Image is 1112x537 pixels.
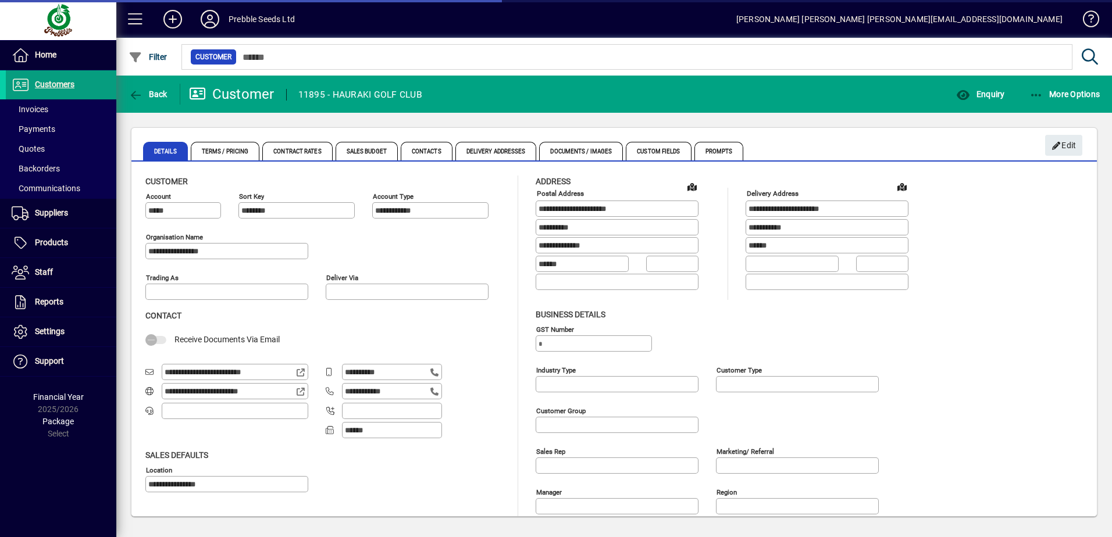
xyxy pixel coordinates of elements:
[146,192,171,201] mat-label: Account
[717,366,762,374] mat-label: Customer type
[154,9,191,30] button: Add
[35,356,64,366] span: Support
[536,325,574,333] mat-label: GST Number
[6,41,116,70] a: Home
[191,142,260,160] span: Terms / Pricing
[6,258,116,287] a: Staff
[35,327,65,336] span: Settings
[12,105,48,114] span: Invoices
[326,274,358,282] mat-label: Deliver via
[694,142,744,160] span: Prompts
[229,10,295,28] div: Prebble Seeds Ltd
[536,406,586,414] mat-label: Customer group
[12,164,60,173] span: Backorders
[189,85,275,103] div: Customer
[116,84,180,105] app-page-header-button: Back
[35,267,53,277] span: Staff
[143,142,188,160] span: Details
[6,99,116,119] a: Invoices
[401,142,452,160] span: Contacts
[35,297,63,306] span: Reports
[536,366,576,374] mat-label: Industry type
[953,84,1007,105] button: Enquiry
[683,177,701,196] a: View on map
[536,177,571,186] span: Address
[298,85,422,104] div: 11895 - HAURAKI GOLF CLUB
[12,184,80,193] span: Communications
[145,311,181,320] span: Contact
[539,142,623,160] span: Documents / Images
[35,50,56,59] span: Home
[146,274,179,282] mat-label: Trading as
[262,142,332,160] span: Contract Rates
[455,142,537,160] span: Delivery Addresses
[35,238,68,247] span: Products
[956,90,1004,99] span: Enquiry
[191,9,229,30] button: Profile
[536,488,562,496] mat-label: Manager
[129,90,167,99] span: Back
[6,178,116,198] a: Communications
[239,192,264,201] mat-label: Sort key
[42,417,74,426] span: Package
[736,10,1063,28] div: [PERSON_NAME] [PERSON_NAME] [PERSON_NAME][EMAIL_ADDRESS][DOMAIN_NAME]
[35,208,68,217] span: Suppliers
[1052,136,1077,155] span: Edit
[146,233,203,241] mat-label: Organisation name
[35,80,74,89] span: Customers
[33,392,84,402] span: Financial Year
[1074,2,1097,40] a: Knowledge Base
[126,84,170,105] button: Back
[1045,135,1082,156] button: Edit
[717,447,774,455] mat-label: Marketing/ Referral
[373,192,414,201] mat-label: Account Type
[893,177,911,196] a: View on map
[6,199,116,228] a: Suppliers
[6,139,116,159] a: Quotes
[12,144,45,153] span: Quotes
[536,310,605,319] span: Business details
[6,119,116,139] a: Payments
[195,51,231,63] span: Customer
[1027,84,1103,105] button: More Options
[6,347,116,376] a: Support
[626,142,691,160] span: Custom Fields
[1029,90,1100,99] span: More Options
[126,46,170,67] button: Filter
[145,450,208,460] span: Sales defaults
[6,317,116,346] a: Settings
[6,228,116,257] a: Products
[174,335,280,344] span: Receive Documents Via Email
[145,177,188,186] span: Customer
[536,447,565,455] mat-label: Sales rep
[146,466,172,474] mat-label: Location
[129,52,167,62] span: Filter
[6,288,116,317] a: Reports
[6,159,116,178] a: Backorders
[12,124,55,134] span: Payments
[336,142,398,160] span: Sales Budget
[717,488,737,496] mat-label: Region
